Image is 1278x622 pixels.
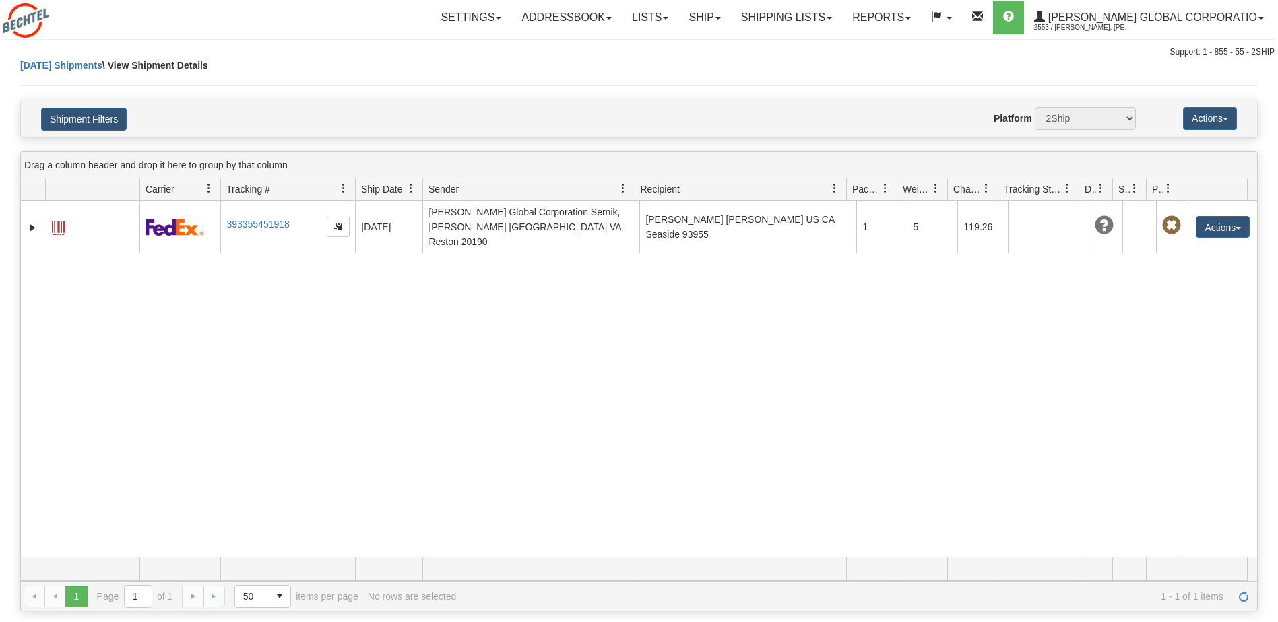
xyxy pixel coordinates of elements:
iframe: chat widget [1247,242,1277,380]
td: [PERSON_NAME] [PERSON_NAME] US CA Seaside 93955 [639,201,856,253]
button: Actions [1183,107,1237,130]
span: Unknown [1095,216,1114,235]
span: Delivery Status [1085,182,1096,196]
span: Sender [428,182,459,196]
a: Pickup Status filter column settings [1157,177,1180,200]
a: Charge filter column settings [975,177,998,200]
a: Refresh [1233,586,1254,607]
span: Ship Date [361,182,402,196]
img: logo2553.jpg [3,3,49,38]
span: [PERSON_NAME] Global Corporatio [1045,11,1257,23]
td: [DATE] [355,201,422,253]
span: Pickup Not Assigned [1162,216,1181,235]
a: Packages filter column settings [874,177,897,200]
a: [PERSON_NAME] Global Corporatio 2553 / [PERSON_NAME], [PERSON_NAME] [1024,1,1274,34]
span: select [269,586,290,607]
td: 1 [856,201,907,253]
span: Pickup Status [1152,182,1163,196]
a: Recipient filter column settings [823,177,846,200]
span: \ View Shipment Details [102,60,208,71]
a: Shipment Issues filter column settings [1123,177,1146,200]
span: Page sizes drop down [234,585,291,608]
a: Tracking # filter column settings [332,177,355,200]
label: Platform [994,112,1032,125]
span: Tracking Status [1004,182,1062,196]
img: 2 - FedEx Express® [146,219,204,236]
a: Weight filter column settings [924,177,947,200]
a: 393355451918 [226,219,289,230]
span: items per page [234,585,358,608]
div: No rows are selected [368,591,457,602]
span: Charge [953,182,982,196]
span: Packages [852,182,881,196]
a: Tracking Status filter column settings [1056,177,1079,200]
button: Copy to clipboard [327,217,350,237]
span: Tracking # [226,182,270,196]
span: 1 - 1 of 1 items [466,591,1223,602]
a: Ship [678,1,730,34]
span: Shipment Issues [1118,182,1130,196]
button: Actions [1196,216,1250,238]
td: 5 [907,201,957,253]
a: Carrier filter column settings [197,177,220,200]
a: Reports [842,1,921,34]
a: Lists [622,1,678,34]
a: Sender filter column settings [612,177,635,200]
a: Delivery Status filter column settings [1089,177,1112,200]
button: Shipment Filters [41,108,127,131]
a: [DATE] Shipments [20,60,102,71]
span: Page of 1 [97,585,173,608]
div: Support: 1 - 855 - 55 - 2SHIP [3,46,1275,58]
a: Label [52,215,65,237]
span: Page 1 [65,586,87,607]
span: 2553 / [PERSON_NAME], [PERSON_NAME] [1034,21,1135,34]
span: Carrier [146,182,174,196]
td: [PERSON_NAME] Global Corporation Sernik, [PERSON_NAME] [GEOGRAPHIC_DATA] VA Reston 20190 [422,201,639,253]
span: 50 [243,590,261,603]
td: 119.26 [957,201,1008,253]
a: Addressbook [511,1,622,34]
div: grid grouping header [21,152,1257,178]
a: Shipping lists [731,1,842,34]
span: Weight [903,182,931,196]
a: Expand [26,221,40,234]
input: Page 1 [125,586,152,607]
a: Settings [430,1,511,34]
a: Ship Date filter column settings [400,177,422,200]
span: Recipient [641,182,680,196]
